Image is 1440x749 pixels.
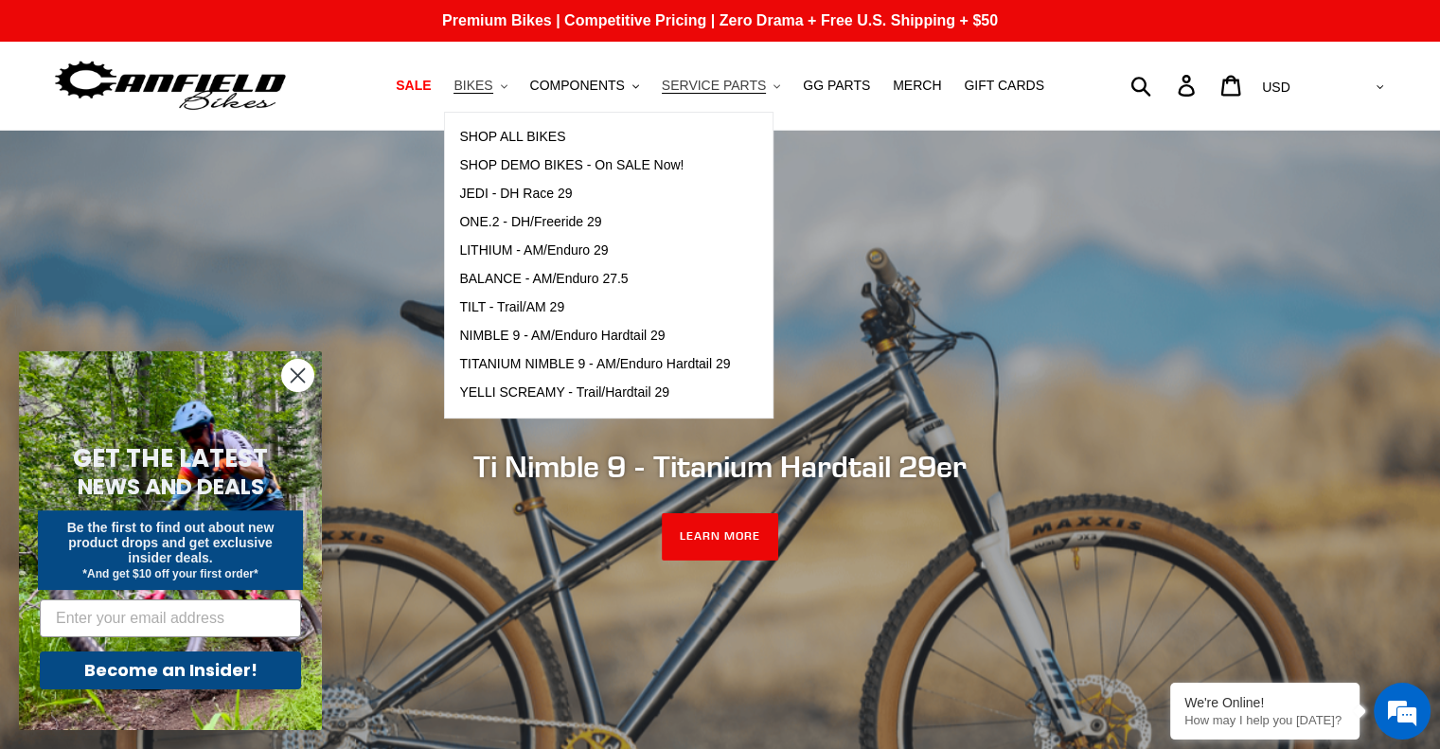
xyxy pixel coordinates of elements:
span: ONE.2 - DH/Freeride 29 [459,214,601,230]
button: COMPONENTS [521,73,649,98]
button: Become an Insider! [40,651,301,689]
div: We're Online! [1184,695,1345,710]
span: TILT - Trail/AM 29 [459,299,564,315]
a: GG PARTS [793,73,880,98]
span: YELLI SCREAMY - Trail/Hardtail 29 [459,384,669,401]
img: Canfield Bikes [52,56,289,116]
span: NIMBLE 9 - AM/Enduro Hardtail 29 [459,328,665,344]
a: MERCH [883,73,951,98]
a: LITHIUM - AM/Enduro 29 [445,237,744,265]
span: SALE [396,78,431,94]
a: TILT - Trail/AM 29 [445,294,744,322]
span: JEDI - DH Race 29 [459,186,572,202]
p: How may I help you today? [1184,713,1345,727]
a: YELLI SCREAMY - Trail/Hardtail 29 [445,379,744,407]
span: BALANCE - AM/Enduro 27.5 [459,271,628,287]
span: GET THE LATEST [73,441,268,475]
span: SERVICE PARTS [662,78,766,94]
button: BIKES [444,73,516,98]
a: SHOP ALL BIKES [445,123,744,152]
a: SALE [386,73,440,98]
a: NIMBLE 9 - AM/Enduro Hardtail 29 [445,322,744,350]
span: COMPONENTS [530,78,625,94]
a: BALANCE - AM/Enduro 27.5 [445,265,744,294]
span: LITHIUM - AM/Enduro 29 [459,242,608,259]
a: SHOP DEMO BIKES - On SALE Now! [445,152,744,180]
a: GIFT CARDS [954,73,1054,98]
span: SHOP DEMO BIKES - On SALE Now! [459,157,684,173]
a: TITANIUM NIMBLE 9 - AM/Enduro Hardtail 29 [445,350,744,379]
a: ONE.2 - DH/Freeride 29 [445,208,744,237]
span: *And get $10 off your first order* [82,567,258,580]
span: Be the first to find out about new product drops and get exclusive insider deals. [67,520,275,565]
span: SHOP ALL BIKES [459,129,565,145]
span: MERCH [893,78,941,94]
span: NEWS AND DEALS [78,472,264,502]
span: GIFT CARDS [964,78,1044,94]
span: BIKES [453,78,492,94]
a: LEARN MORE [662,513,778,561]
input: Search [1141,64,1189,106]
input: Enter your email address [40,599,301,637]
a: JEDI - DH Race 29 [445,180,744,208]
span: GG PARTS [803,78,870,94]
button: SERVICE PARTS [652,73,790,98]
span: TITANIUM NIMBLE 9 - AM/Enduro Hardtail 29 [459,356,730,372]
button: Close dialog [281,359,314,392]
h2: Ti Nimble 9 - Titanium Hardtail 29er [204,449,1236,485]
